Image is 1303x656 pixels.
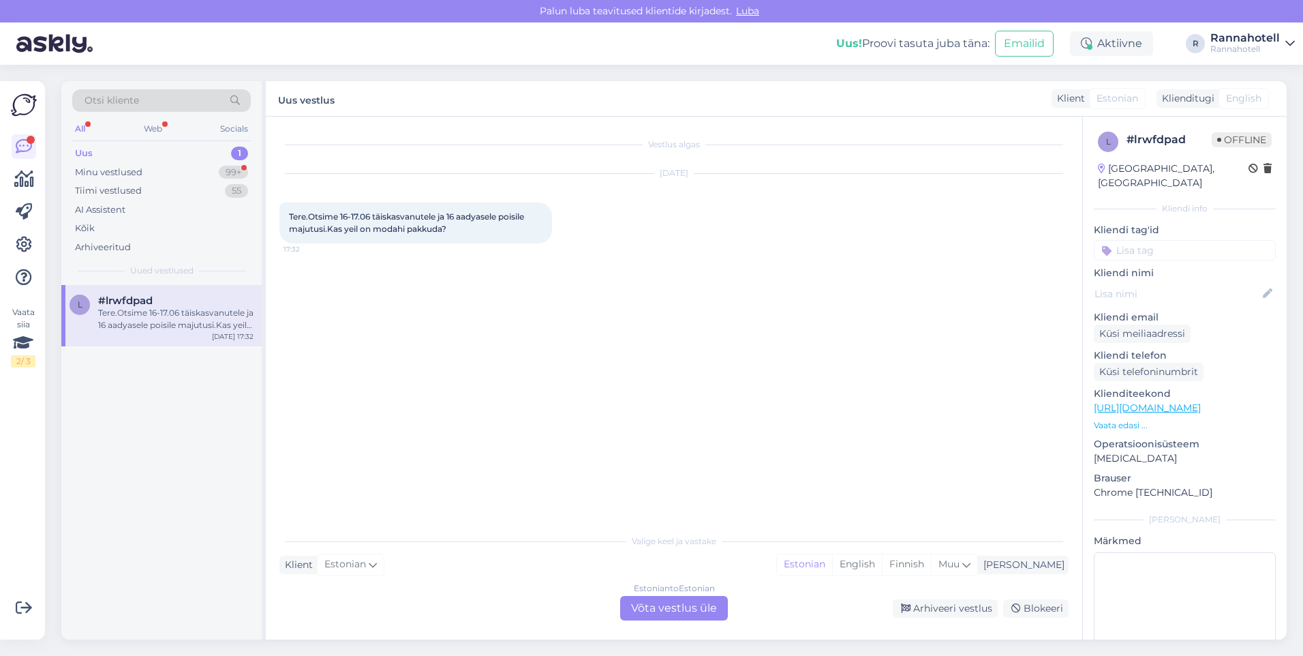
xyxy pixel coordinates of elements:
[1094,437,1276,451] p: Operatsioonisüsteem
[1094,286,1260,301] input: Lisa nimi
[78,299,82,310] span: l
[1094,513,1276,526] div: [PERSON_NAME]
[978,558,1064,572] div: [PERSON_NAME]
[882,554,931,575] div: Finnish
[283,244,335,254] span: 17:32
[75,166,142,179] div: Minu vestlused
[75,184,142,198] div: Tiimi vestlused
[1094,419,1276,432] p: Vaata edasi ...
[1094,363,1204,381] div: Küsi telefoninumbrit
[893,599,998,618] div: Arhiveeri vestlus
[225,184,248,198] div: 55
[1070,31,1153,56] div: Aktiivne
[279,535,1069,548] div: Valige keel ja vastake
[777,554,832,575] div: Estonian
[75,203,125,217] div: AI Assistent
[212,331,254,342] div: [DATE] 17:32
[75,222,95,235] div: Kõik
[1094,240,1276,260] input: Lisa tag
[278,89,335,108] label: Uus vestlus
[219,166,248,179] div: 99+
[11,92,37,118] img: Askly Logo
[130,265,194,277] span: Uued vestlused
[1094,348,1276,363] p: Kliendi telefon
[85,93,139,108] span: Otsi kliente
[217,120,251,138] div: Socials
[732,5,763,17] span: Luba
[1098,162,1248,190] div: [GEOGRAPHIC_DATA], [GEOGRAPHIC_DATA]
[1156,91,1214,106] div: Klienditugi
[1003,599,1069,618] div: Blokeeri
[1212,132,1272,147] span: Offline
[1226,91,1261,106] span: English
[11,355,35,368] div: 2 / 3
[279,167,1069,179] div: [DATE]
[1094,223,1276,237] p: Kliendi tag'id
[72,120,88,138] div: All
[995,31,1054,57] button: Emailid
[324,557,366,572] span: Estonian
[938,558,960,570] span: Muu
[832,554,882,575] div: English
[98,307,254,331] div: Tere.Otsime 16-17.06 täiskasvanutele ja 16 aadyasele poisile majutusi.Kas yeil on modahi pakkuda?
[98,295,153,307] span: #lrwfdpad
[836,35,990,52] div: Proovi tasuta juba täna:
[75,241,131,254] div: Arhiveeritud
[620,596,728,621] div: Võta vestlus üle
[1210,44,1280,55] div: Rannahotell
[1052,91,1085,106] div: Klient
[836,37,862,50] b: Uus!
[1106,136,1111,147] span: l
[1094,402,1201,414] a: [URL][DOMAIN_NAME]
[1210,33,1280,44] div: Rannahotell
[1097,91,1138,106] span: Estonian
[1094,325,1191,343] div: Küsi meiliaadressi
[1094,471,1276,486] p: Brauser
[231,147,248,160] div: 1
[11,306,35,368] div: Vaata siia
[634,582,715,595] div: Estonian to Estonian
[1094,387,1276,401] p: Klienditeekond
[1094,310,1276,325] p: Kliendi email
[1126,132,1212,148] div: # lrwfdpad
[289,211,526,234] span: Tere.Otsime 16-17.06 täiskasvanutele ja 16 aadyasele poisile majutusi.Kas yeil on modahi pakkuda?
[1186,34,1205,53] div: R
[75,147,93,160] div: Uus
[1210,33,1295,55] a: RannahotellRannahotell
[1094,451,1276,466] p: [MEDICAL_DATA]
[141,120,165,138] div: Web
[1094,486,1276,500] p: Chrome [TECHNICAL_ID]
[279,558,313,572] div: Klient
[279,138,1069,151] div: Vestlus algas
[1094,266,1276,280] p: Kliendi nimi
[1094,203,1276,215] div: Kliendi info
[1094,534,1276,548] p: Märkmed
